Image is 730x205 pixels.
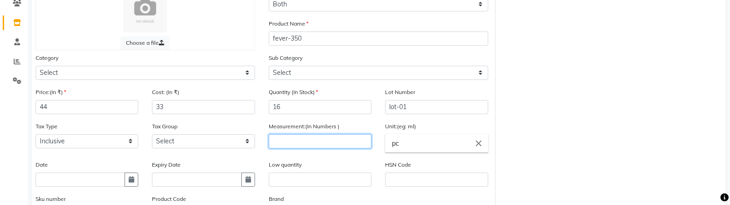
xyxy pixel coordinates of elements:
label: Sub Category [269,54,302,62]
label: Measurement:(In Numbers ) [269,122,339,131]
i: Close [474,138,484,148]
label: Product Code [152,195,186,203]
label: Low quantity [269,161,302,169]
label: Lot Number [385,88,415,96]
label: Price:(In ₹) [36,88,66,96]
label: Date [36,161,48,169]
label: Category [36,54,58,62]
label: Brand [269,195,284,203]
label: Expiry Date [152,161,181,169]
label: Unit:(eg: ml) [385,122,416,131]
label: Cost: (In ₹) [152,88,179,96]
label: Quantity (In Stock) [269,88,318,96]
label: Sku number [36,195,66,203]
label: Tax Type [36,122,57,131]
label: Choose a file [120,36,170,50]
label: HSN Code [385,161,411,169]
label: Tax Group [152,122,177,131]
label: Product Name [269,20,308,28]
